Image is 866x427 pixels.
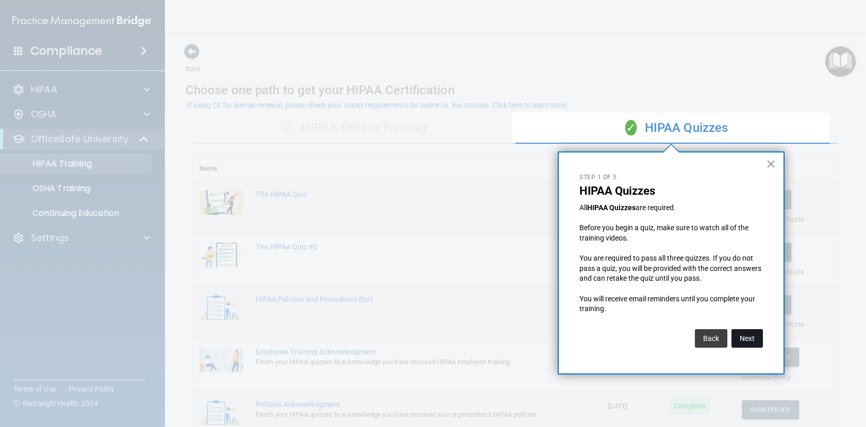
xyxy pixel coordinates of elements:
[636,203,676,212] span: are required.
[731,329,763,348] button: Next
[587,203,636,212] strong: HIPAA Quizzes
[766,156,776,172] button: Close
[579,253,763,284] p: You are required to pass all three quizzes. If you do not pass a quiz, you will be provided with ...
[579,223,763,243] p: Before you begin a quiz, make sure to watch all of the training videos.
[579,184,763,198] p: HIPAA Quizzes
[579,294,763,314] p: You will receive email reminders until you complete your training.
[579,173,763,182] p: Step 1 of 5
[579,203,587,212] span: All
[625,120,637,135] span: ✓
[695,329,727,348] button: Back
[515,113,838,144] div: HIPAA Quizzes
